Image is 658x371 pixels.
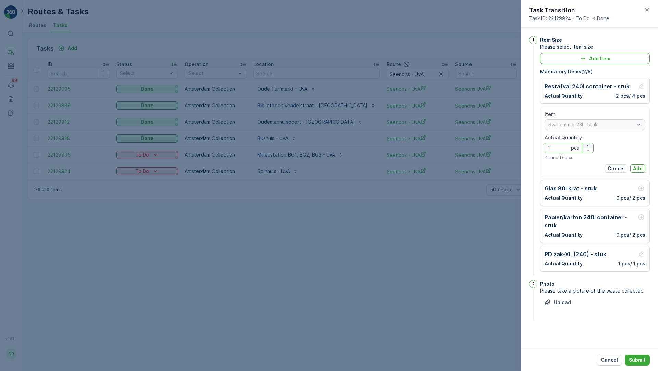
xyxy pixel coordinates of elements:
[608,165,625,172] p: Cancel
[540,37,562,44] p: Item Size
[616,232,645,238] p: 0 pcs / 2 pcs
[545,92,583,99] p: Actual Quantity
[545,184,597,193] p: Glas 80l krat - stuk
[633,165,643,172] p: Add
[545,213,637,230] p: Papier/karton 240l container - stuk
[545,82,630,90] p: Restafval 240l container - stuk
[616,195,645,201] p: 0 pcs / 2 pcs
[540,287,650,294] span: Please take a picture of the waste collected
[601,357,618,363] p: Cancel
[630,164,645,173] button: Add
[629,357,646,363] p: Submit
[540,68,650,75] p: Mandatory Items ( 2 / 5 )
[540,44,650,50] span: Please select item size
[618,260,645,267] p: 1 pcs / 1 pcs
[529,36,537,44] div: 1
[605,164,627,173] button: Cancel
[554,299,571,306] p: Upload
[545,135,582,140] label: Actual Quantity
[529,280,537,288] div: 2
[571,145,579,151] p: pcs
[545,250,606,258] p: PD zak-XL (240) - stuk
[545,111,556,117] label: Item
[540,297,575,308] button: Upload File
[540,53,650,64] button: Add Item
[597,355,622,366] button: Cancel
[529,5,609,15] p: Task Transition
[545,195,583,201] p: Actual Quantity
[540,281,555,287] p: Photo
[625,355,650,366] button: Submit
[616,92,645,99] p: 2 pcs / 4 pcs
[545,155,573,160] span: Planned 6 pcs
[529,15,609,22] span: Task ID: 22129924 - To Do -> Done
[545,232,583,238] p: Actual Quantity
[589,55,610,62] p: Add Item
[545,260,583,267] p: Actual Quantity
